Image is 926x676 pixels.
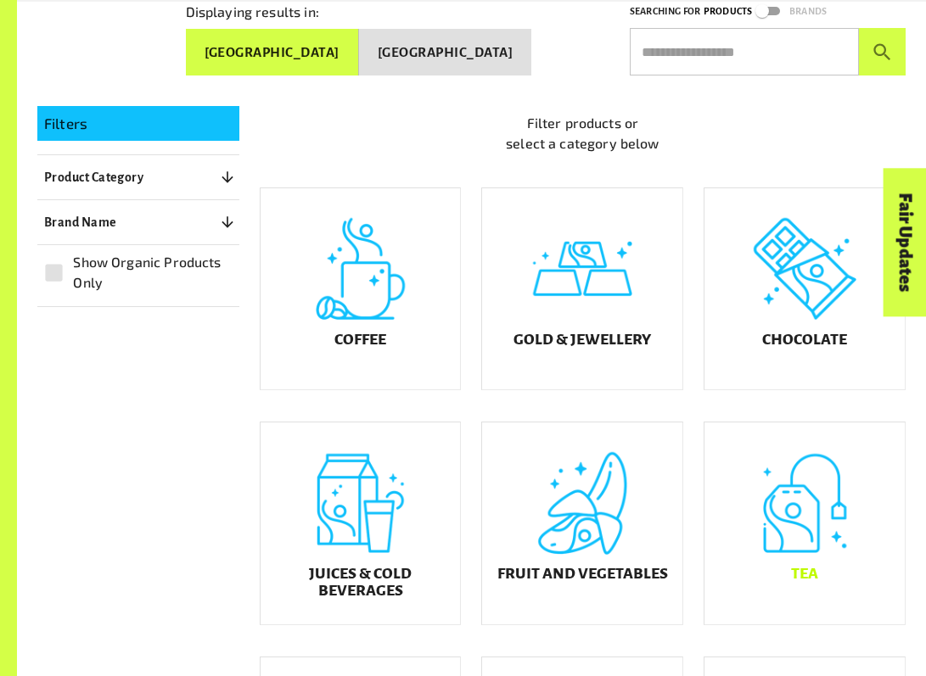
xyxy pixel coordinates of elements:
[704,422,906,625] a: Tea
[630,3,700,20] p: Searching for
[44,167,143,187] p: Product Category
[789,3,827,20] p: Brands
[44,113,233,135] p: Filters
[497,566,668,583] h5: Fruit and Vegetables
[260,187,462,391] a: Coffee
[514,332,651,349] h5: Gold & Jewellery
[481,422,683,625] a: Fruit and Vegetables
[73,252,229,293] span: Show Organic Products Only
[260,113,906,154] p: Filter products or select a category below
[37,207,239,237] button: Brand Name
[37,162,239,193] button: Product Category
[274,566,447,599] h5: Juices & Cold Beverages
[260,422,462,625] a: Juices & Cold Beverages
[334,332,386,349] h5: Coffee
[359,29,531,76] button: [GEOGRAPHIC_DATA]
[186,29,359,76] button: [GEOGRAPHIC_DATA]
[762,332,847,349] h5: Chocolate
[481,187,683,391] a: Gold & Jewellery
[704,3,752,20] p: Products
[186,2,319,22] p: Displaying results in:
[791,566,818,583] h5: Tea
[704,187,906,391] a: Chocolate
[44,212,117,232] p: Brand Name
